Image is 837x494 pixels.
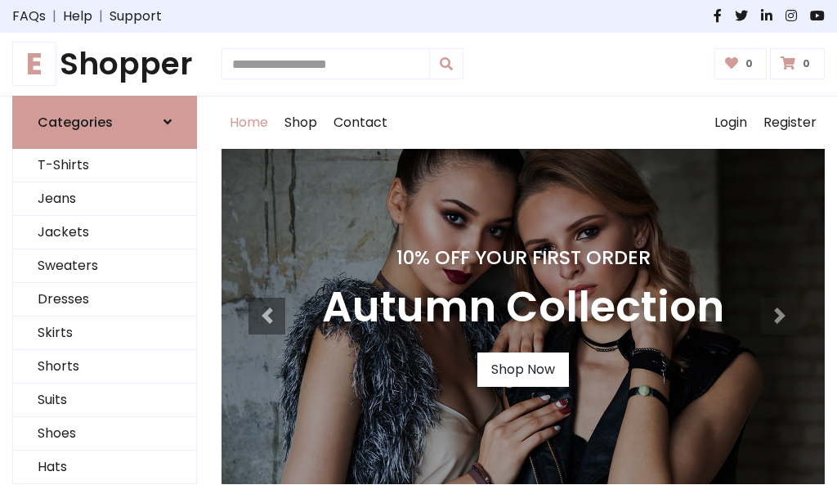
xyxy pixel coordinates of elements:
[714,48,768,79] a: 0
[322,282,724,333] h3: Autumn Collection
[110,7,162,26] a: Support
[477,353,569,387] a: Shop Now
[46,7,63,26] span: |
[13,384,196,417] a: Suits
[13,350,196,384] a: Shorts
[38,115,113,130] h6: Categories
[799,56,814,71] span: 0
[12,96,197,149] a: Categories
[63,7,92,26] a: Help
[13,451,196,484] a: Hats
[92,7,110,26] span: |
[13,249,196,283] a: Sweaters
[276,97,325,149] a: Shop
[12,46,197,83] h1: Shopper
[706,97,755,149] a: Login
[755,97,825,149] a: Register
[13,216,196,249] a: Jackets
[222,97,276,149] a: Home
[12,46,197,83] a: EShopper
[325,97,396,149] a: Contact
[13,417,196,451] a: Shoes
[741,56,757,71] span: 0
[13,283,196,317] a: Dresses
[13,182,196,216] a: Jeans
[12,42,56,86] span: E
[770,48,825,79] a: 0
[13,149,196,182] a: T-Shirts
[13,317,196,350] a: Skirts
[12,7,46,26] a: FAQs
[322,246,724,269] h4: 10% Off Your First Order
